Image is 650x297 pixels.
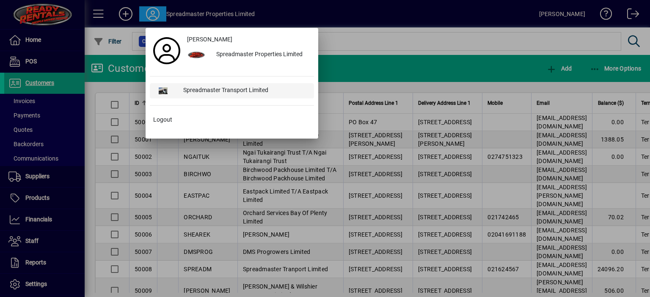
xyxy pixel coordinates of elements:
[150,43,184,58] a: Profile
[150,112,314,128] button: Logout
[153,115,172,124] span: Logout
[187,35,232,44] span: [PERSON_NAME]
[176,83,314,98] div: Spreadmaster Transport Limited
[184,32,314,47] a: [PERSON_NAME]
[184,47,314,63] button: Spreadmaster Properties Limited
[209,47,314,63] div: Spreadmaster Properties Limited
[150,83,314,98] button: Spreadmaster Transport Limited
